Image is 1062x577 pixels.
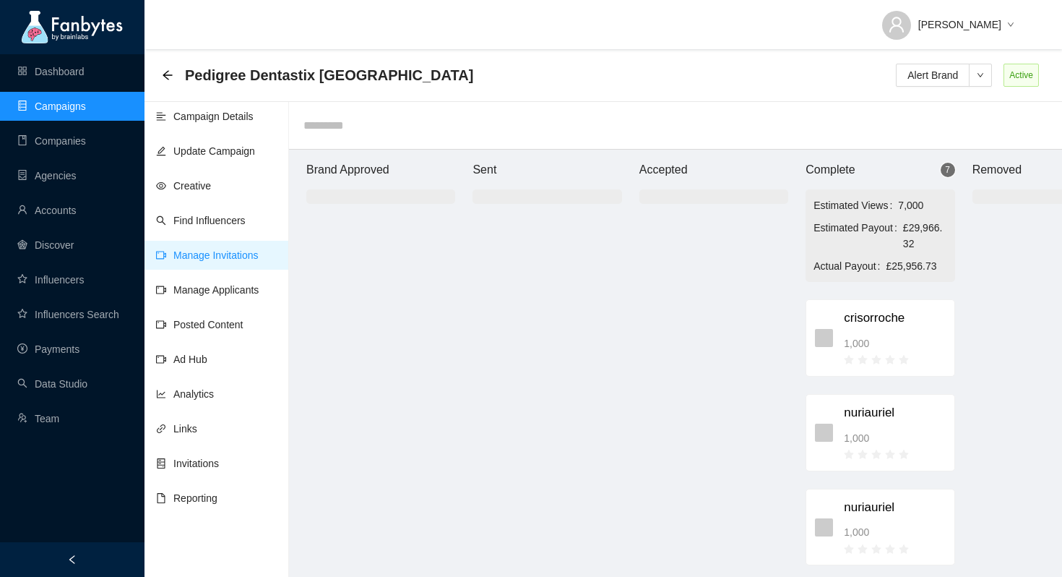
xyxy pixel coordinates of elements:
div: crisorroche1,000 [806,299,954,377]
span: star [899,355,909,365]
span: nuriauriel [844,498,945,518]
a: fileReporting [156,492,217,504]
a: video-cameraPosted Content [156,319,243,330]
span: star [871,544,881,555]
a: starInfluencers [17,274,84,286]
span: star [844,450,854,460]
a: radar-chartDiscover [17,239,74,251]
a: eyeCreative [156,180,211,192]
span: 7 [945,165,950,175]
span: star [885,355,895,365]
article: Brand Approved [306,161,389,179]
span: star [871,355,881,365]
span: 1,000 [844,524,869,540]
span: Active [1003,64,1039,87]
a: userAccounts [17,205,77,216]
a: pay-circlePayments [17,343,79,355]
article: Complete [806,161,855,179]
span: Pedigree Dentastix Spain [185,64,473,87]
span: Estimated Views [813,197,898,213]
span: 1,000 [844,335,869,351]
div: nuriauriel1,000 [806,489,954,566]
span: star [858,450,868,460]
sup: 7 [941,163,955,177]
span: Alert Brand [907,67,958,83]
a: usergroup-addTeam [17,413,59,424]
a: starInfluencers Search [17,309,119,320]
a: video-cameraManage Invitations [156,249,259,261]
a: video-cameraManage Applicants [156,284,259,296]
a: bookCompanies [17,135,86,147]
span: £29,966.32 [903,220,947,252]
a: containerAgencies [17,170,77,181]
a: hddInvitations [156,458,219,469]
span: star [899,450,909,460]
a: searchFind Influencers [156,215,246,226]
span: 1,000 [844,430,869,446]
button: down [969,64,992,87]
span: crisorroche [844,309,945,328]
span: nuriauriel [844,403,945,423]
span: star [858,544,868,555]
a: editUpdate Campaign [156,145,255,157]
span: star [899,544,909,555]
article: Sent [472,161,496,179]
a: video-cameraAd Hub [156,354,207,365]
article: Accepted [639,161,688,179]
span: star [885,544,895,555]
span: down [1007,21,1014,30]
span: star [871,450,881,460]
a: searchData Studio [17,378,87,390]
span: £25,956.73 [886,258,947,274]
a: appstoreDashboard [17,66,85,77]
a: line-chartAnalytics [156,388,214,400]
span: user [888,16,905,33]
button: [PERSON_NAME]down [871,7,1026,30]
span: Actual Payout [813,258,886,274]
span: star [858,355,868,365]
span: star [844,544,854,555]
a: align-leftCampaign Details [156,111,254,122]
span: arrow-left [162,69,173,81]
span: star [844,355,854,365]
button: Alert Brand [896,64,970,87]
a: linkLinks [156,423,197,435]
span: left [67,555,77,565]
article: Removed [972,161,1022,179]
div: nuriauriel1,000 [806,394,954,471]
span: Estimated Payout [813,220,903,252]
span: 7,000 [898,197,946,213]
span: [PERSON_NAME] [918,17,1001,33]
span: star [885,450,895,460]
a: databaseCampaigns [17,101,86,112]
span: down [970,72,991,79]
div: Back [162,69,173,82]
